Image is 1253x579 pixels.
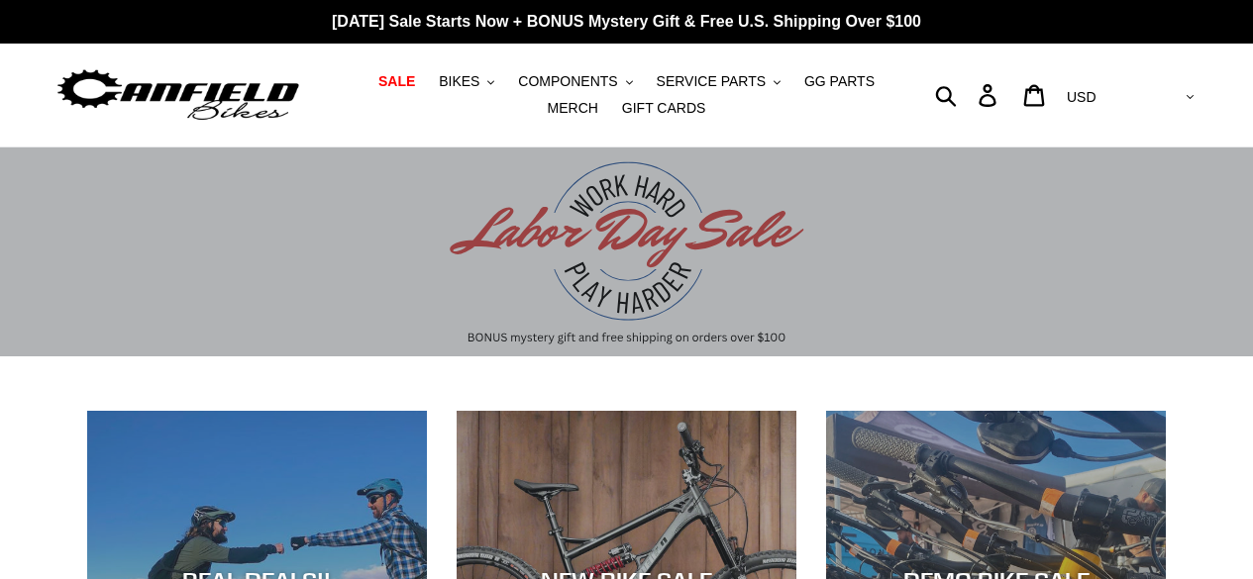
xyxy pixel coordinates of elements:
a: GG PARTS [794,68,885,95]
span: GIFT CARDS [622,100,706,117]
button: SERVICE PARTS [647,68,790,95]
span: SERVICE PARTS [657,73,766,90]
button: COMPONENTS [508,68,642,95]
span: GG PARTS [804,73,875,90]
button: BIKES [429,68,504,95]
span: SALE [378,73,415,90]
span: BIKES [439,73,479,90]
span: COMPONENTS [518,73,617,90]
a: SALE [368,68,425,95]
a: MERCH [538,95,608,122]
img: Canfield Bikes [54,64,302,127]
span: MERCH [548,100,598,117]
a: GIFT CARDS [612,95,716,122]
